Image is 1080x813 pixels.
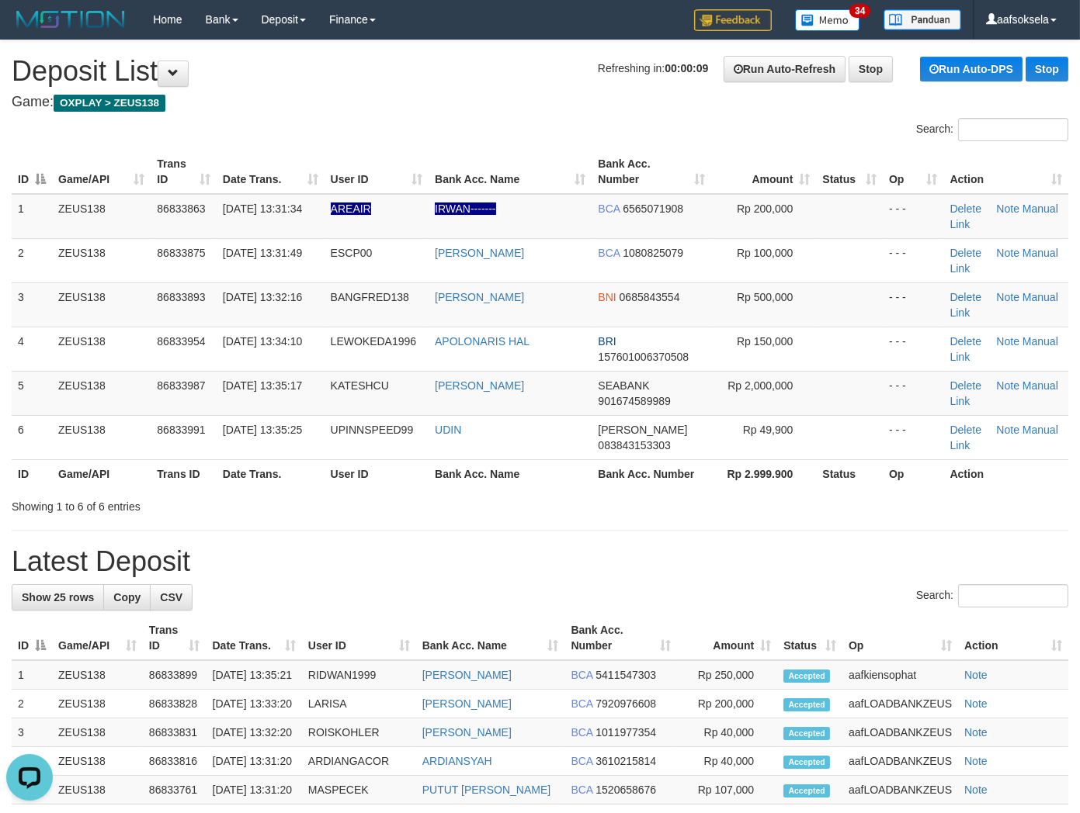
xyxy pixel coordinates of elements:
[883,238,944,282] td: - - -
[52,616,143,660] th: Game/API: activate to sort column ascending
[157,379,205,392] span: 86833987
[223,335,302,348] span: [DATE] 13:34:10
[737,247,793,259] span: Rp 100,000
[724,56,846,82] a: Run Auto-Refresh
[883,415,944,459] td: - - -
[435,202,496,215] a: IRWAN-------
[944,459,1068,488] th: Action
[157,202,205,215] span: 86833863
[157,291,205,303] span: 86833893
[623,247,683,259] span: Copy 1080825079 to clipboard
[920,57,1023,81] a: Run Auto-DPS
[677,718,777,747] td: Rp 40,000
[12,282,52,327] td: 3
[52,415,151,459] td: ZEUS138
[52,459,151,488] th: Game/API
[777,616,842,660] th: Status: activate to sort column ascending
[783,698,830,711] span: Accepted
[325,150,429,194] th: User ID: activate to sort column ascending
[143,776,207,804] td: 86833761
[842,747,958,776] td: aafLOADBANKZEUS
[564,616,676,660] th: Bank Acc. Number: activate to sort column ascending
[596,755,656,767] span: Copy 3610215814 to clipboard
[677,747,777,776] td: Rp 40,000
[884,9,961,30] img: panduan.png
[783,784,830,797] span: Accepted
[571,669,592,681] span: BCA
[598,247,620,259] span: BCA
[207,690,302,718] td: [DATE] 13:33:20
[783,727,830,740] span: Accepted
[12,194,52,239] td: 1
[950,247,1058,275] a: Manual Link
[711,459,816,488] th: Rp 2.999.900
[950,247,981,259] a: Delete
[849,4,870,18] span: 34
[143,747,207,776] td: 86833816
[783,669,830,683] span: Accepted
[103,584,151,611] a: Copy
[12,238,52,282] td: 2
[598,291,616,303] span: BNI
[207,660,302,690] td: [DATE] 13:35:21
[916,584,1068,607] label: Search:
[217,459,325,488] th: Date Trans.
[12,95,1068,110] h4: Game:
[950,379,1058,407] a: Manual Link
[592,459,711,488] th: Bank Acc. Number
[331,379,389,392] span: KATESHCU
[52,747,143,776] td: ZEUS138
[783,756,830,769] span: Accepted
[22,591,94,604] span: Show 25 rows
[711,150,816,194] th: Amount: activate to sort column ascending
[694,9,772,31] img: Feedback.jpg
[302,776,416,804] td: MASPECEK
[737,291,793,303] span: Rp 500,000
[429,459,592,488] th: Bank Acc. Name
[52,327,151,371] td: ZEUS138
[52,371,151,415] td: ZEUS138
[958,584,1068,607] input: Search:
[422,784,550,796] a: PUTUT [PERSON_NAME]
[12,584,104,611] a: Show 25 rows
[958,616,1068,660] th: Action: activate to sort column ascending
[157,247,205,259] span: 86833875
[950,335,1058,363] a: Manual Link
[996,202,1019,215] a: Note
[429,150,592,194] th: Bank Acc. Name: activate to sort column ascending
[950,335,981,348] a: Delete
[883,371,944,415] td: - - -
[207,776,302,804] td: [DATE] 13:31:20
[571,755,592,767] span: BCA
[223,379,302,392] span: [DATE] 13:35:17
[435,335,530,348] a: APOLONARIS HAL
[677,616,777,660] th: Amount: activate to sort column ascending
[842,776,958,804] td: aafLOADBANKZEUS
[217,150,325,194] th: Date Trans.: activate to sort column ascending
[52,150,151,194] th: Game/API: activate to sort column ascending
[916,118,1068,141] label: Search:
[12,660,52,690] td: 1
[842,616,958,660] th: Op: activate to sort column ascending
[596,784,656,796] span: Copy 1520658676 to clipboard
[996,247,1019,259] a: Note
[677,776,777,804] td: Rp 107,000
[571,726,592,739] span: BCA
[842,690,958,718] td: aafLOADBANKZEUS
[728,379,793,392] span: Rp 2,000,000
[842,718,958,747] td: aafLOADBANKZEUS
[12,718,52,747] td: 3
[52,660,143,690] td: ZEUS138
[143,718,207,747] td: 86833831
[12,8,130,31] img: MOTION_logo.png
[996,335,1019,348] a: Note
[302,747,416,776] td: ARDIANGACOR
[435,379,524,392] a: [PERSON_NAME]
[996,291,1019,303] a: Note
[1026,57,1068,81] a: Stop
[12,616,52,660] th: ID: activate to sort column descending
[598,351,689,363] span: Copy 157601006370508 to clipboard
[325,459,429,488] th: User ID
[571,784,592,796] span: BCA
[52,194,151,239] td: ZEUS138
